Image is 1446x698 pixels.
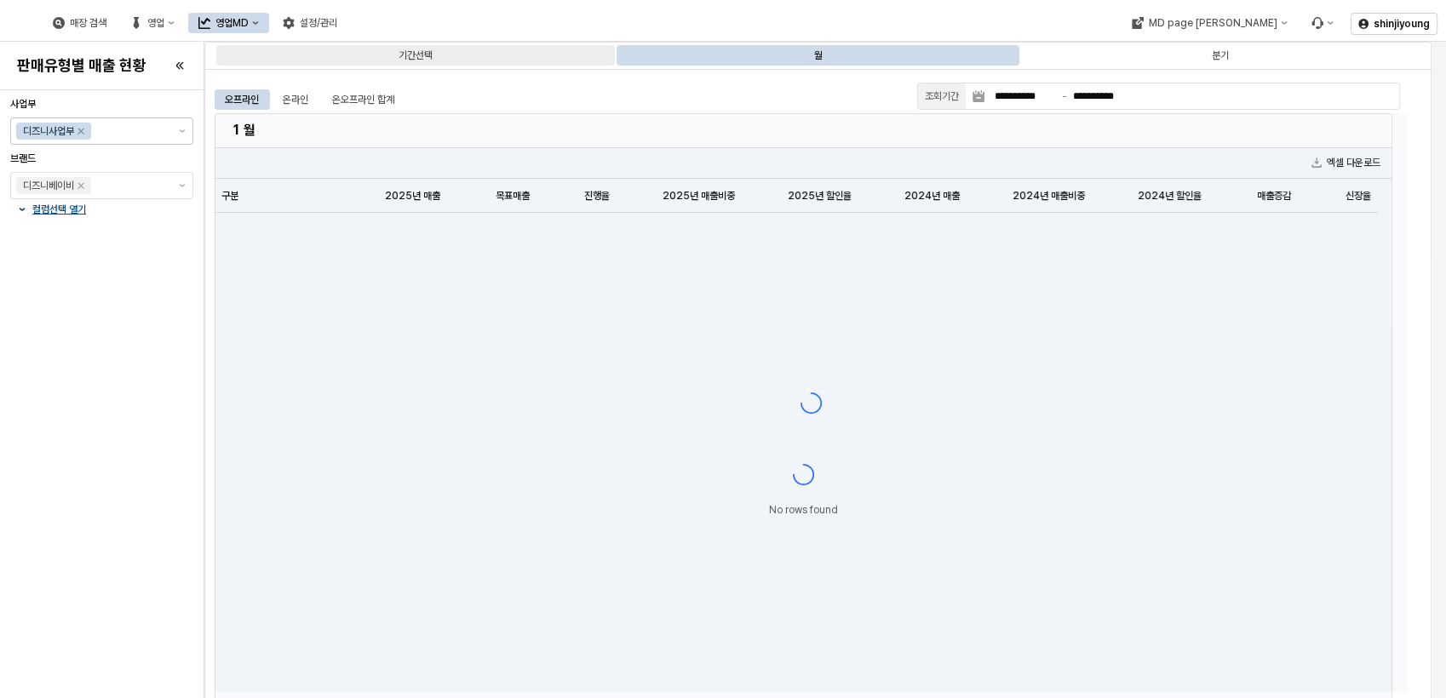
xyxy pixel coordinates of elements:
[77,182,84,189] div: Remove 디즈니베이비
[17,57,146,74] h4: 판매유형별 매출 현황
[618,45,1017,66] div: 월
[225,89,259,110] div: 오프라인
[399,45,433,66] div: 기간선택
[322,89,405,110] div: 온오프라인 합계
[1122,13,1298,33] button: MD page [PERSON_NAME]
[188,13,269,33] button: 영업MD
[925,88,959,105] div: 조회기간
[32,203,86,216] p: 컬럼선택 열기
[1351,13,1437,35] button: shinjiyoung
[120,13,185,33] button: 영업
[1301,13,1344,33] div: Menu item 6
[300,17,337,29] div: 설정/관리
[813,45,822,66] div: 월
[70,17,106,29] div: 매장 검색
[332,89,394,110] div: 온오프라인 합계
[10,152,36,164] span: 브랜드
[283,89,308,110] div: 온라인
[43,13,117,33] button: 매장 검색
[17,203,186,216] button: 컬럼선택 열기
[273,89,318,110] div: 온라인
[215,89,269,110] div: 오프라인
[216,45,615,66] div: 기간선택
[23,177,74,194] div: 디즈니베이비
[1021,45,1420,66] div: 분기
[273,13,347,33] button: 설정/관리
[10,98,36,110] span: 사업부
[172,118,192,144] button: 제안 사항 표시
[147,17,164,29] div: 영업
[23,123,74,140] div: 디즈니사업부
[215,17,249,29] div: 영업MD
[1374,17,1430,31] p: shinjiyoung
[204,42,1446,698] main: App Frame
[1149,17,1277,29] div: MD page [PERSON_NAME]
[172,173,192,198] button: 제안 사항 표시
[1122,13,1298,33] div: MD page 이동
[1212,45,1229,66] div: 분기
[77,128,84,134] div: Remove 디즈니사업부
